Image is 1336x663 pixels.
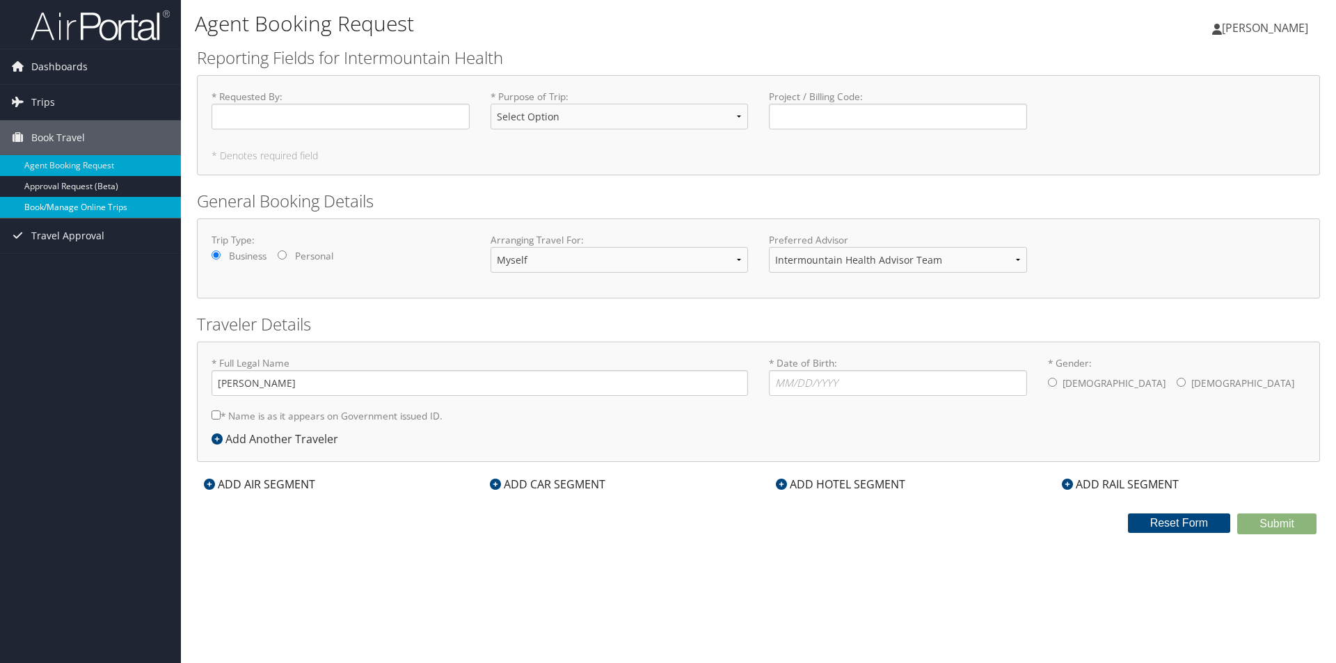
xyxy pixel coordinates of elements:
label: Business [229,249,267,263]
label: * Full Legal Name [212,356,748,396]
div: ADD HOTEL SEGMENT [769,476,912,493]
label: * Date of Birth: [769,356,1027,396]
input: * Gender:[DEMOGRAPHIC_DATA][DEMOGRAPHIC_DATA] [1177,378,1186,387]
label: * Purpose of Trip : [491,90,749,141]
select: * Purpose of Trip: [491,104,749,129]
img: airportal-logo.png [31,9,170,42]
h5: * Denotes required field [212,151,1305,161]
input: * Name is as it appears on Government issued ID. [212,410,221,420]
label: [DEMOGRAPHIC_DATA] [1063,370,1166,397]
label: Preferred Advisor [769,233,1027,247]
label: Trip Type: [212,233,470,247]
label: [DEMOGRAPHIC_DATA] [1191,370,1294,397]
button: Submit [1237,513,1317,534]
h2: General Booking Details [197,189,1320,213]
input: * Full Legal Name [212,370,748,396]
div: ADD AIR SEGMENT [197,476,322,493]
label: * Gender: [1048,356,1306,398]
div: ADD RAIL SEGMENT [1055,476,1186,493]
h1: Agent Booking Request [195,9,946,38]
label: Arranging Travel For: [491,233,749,247]
label: * Name is as it appears on Government issued ID. [212,403,443,429]
div: ADD CAR SEGMENT [483,476,612,493]
h2: Reporting Fields for Intermountain Health [197,46,1320,70]
label: Personal [295,249,333,263]
a: [PERSON_NAME] [1212,7,1322,49]
h2: Traveler Details [197,312,1320,336]
span: Travel Approval [31,218,104,253]
input: * Requested By: [212,104,470,129]
button: Reset Form [1128,513,1231,533]
label: * Requested By : [212,90,470,129]
span: Trips [31,85,55,120]
input: * Gender:[DEMOGRAPHIC_DATA][DEMOGRAPHIC_DATA] [1048,378,1057,387]
label: Project / Billing Code : [769,90,1027,129]
input: * Date of Birth: [769,370,1027,396]
input: Project / Billing Code: [769,104,1027,129]
div: Add Another Traveler [212,431,345,447]
span: Book Travel [31,120,85,155]
span: Dashboards [31,49,88,84]
span: [PERSON_NAME] [1222,20,1308,35]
